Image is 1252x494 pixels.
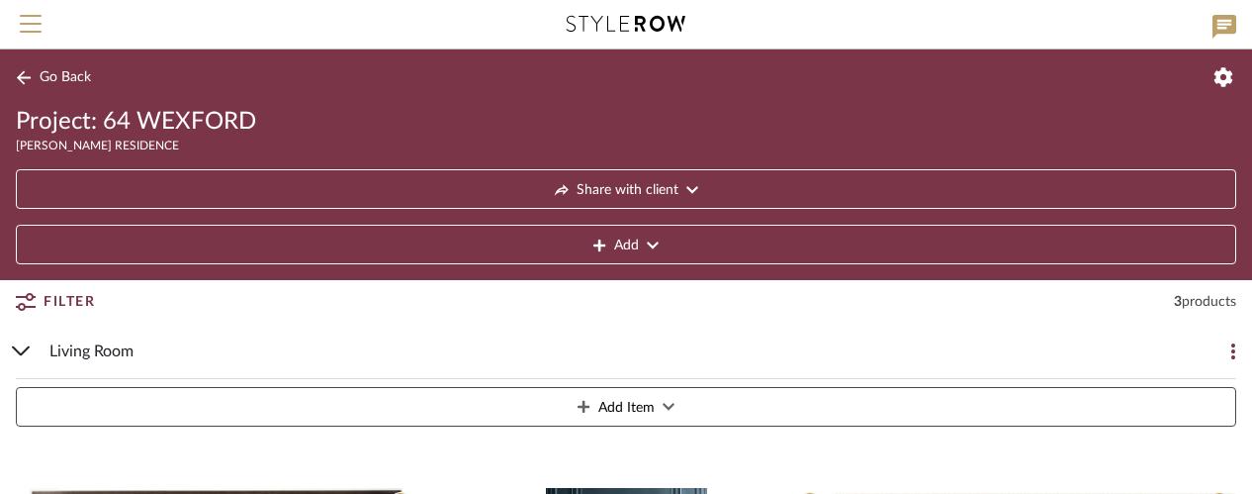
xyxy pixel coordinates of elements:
span: Add Item [598,388,655,428]
button: Go Back [16,65,98,90]
span: Project: 64 WEXFORD [16,106,256,138]
button: Add Item [16,387,1236,427]
span: Go Back [40,69,91,86]
button: Filter [16,284,95,320]
span: products [1182,295,1236,309]
span: Add [614,226,639,265]
button: Add [16,225,1236,264]
span: Share with client [577,170,678,210]
button: Share with client [16,169,1236,209]
div: 3 [1174,292,1236,312]
span: Living Room [49,340,134,363]
div: [PERSON_NAME] RESIDENCE [16,138,1236,153]
span: Filter [44,284,95,320]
